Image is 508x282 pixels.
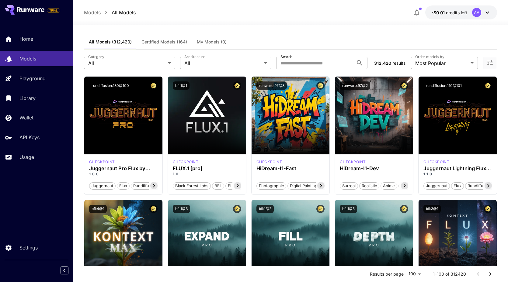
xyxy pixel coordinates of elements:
button: bfl:1@3 [173,205,190,213]
h3: Juggernaut Pro Flux by RunDiffusion [89,166,158,171]
span: rundiffusion [131,183,159,189]
p: Library [19,95,36,102]
button: runware:97@2 [340,81,370,90]
button: Certified Model – Vetted for best performance and includes a commercial license. [316,81,325,90]
p: 1.0 [173,171,241,177]
div: AA [472,8,481,17]
p: Wallet [19,114,33,121]
p: Results per page [370,271,404,277]
p: API Keys [19,134,40,141]
p: 1–100 of 312420 [433,271,466,277]
button: BFL [212,182,224,190]
div: fluxpro [173,159,199,165]
span: All Models (312,420) [89,39,132,45]
button: Certified Model – Vetted for best performance and includes a commercial license. [149,205,158,213]
nav: breadcrumb [84,9,136,16]
span: credits left [446,10,467,15]
span: BFL [212,183,224,189]
p: Home [19,35,33,43]
button: Certified Model – Vetted for best performance and includes a commercial license. [400,81,408,90]
button: rundiffusion [465,182,494,190]
p: Settings [19,244,38,251]
p: Usage [19,153,34,161]
button: Certified Model – Vetted for best performance and includes a commercial license. [316,205,325,213]
p: Models [19,55,36,62]
h3: Juggernaut Lightning Flux by RunDiffusion [423,166,492,171]
button: bfl:1@5 [340,205,357,213]
label: Order models by [415,54,444,59]
div: FLUX.1 D [89,159,115,165]
button: Certified Model – Vetted for best performance and includes a commercial license. [233,81,241,90]
span: Add your payment card to enable full platform functionality. [47,7,60,14]
span: rundiffusion [465,183,493,189]
button: Black Forest Labs [173,182,211,190]
span: Most Popular [415,60,468,67]
button: bfl:4@1 [89,205,107,213]
div: Collapse sidebar [65,265,73,276]
span: 312,420 [374,60,391,66]
h3: HiDream-I1-Fast [256,166,325,171]
span: My Models (0) [197,39,227,45]
button: Certified Model – Vetted for best performance and includes a commercial license. [233,205,241,213]
p: checkpoint [89,159,115,165]
p: checkpoint [423,159,449,165]
span: TRIAL [47,8,60,13]
button: Stylized [398,182,418,190]
p: 1.0.0 [89,171,158,177]
span: All [184,60,262,67]
button: bfl:3@1 [423,205,441,213]
button: juggernaut [423,182,450,190]
span: Photographic [257,183,286,189]
span: results [392,60,405,66]
p: 1.1.0 [423,171,492,177]
span: Surreal [340,183,358,189]
div: HiDream Dev [340,159,366,165]
p: Playground [19,75,46,82]
div: 100 [406,270,423,278]
span: Black Forest Labs [173,183,211,189]
span: Certified Models (164) [141,39,187,45]
p: checkpoint [256,159,282,165]
span: Stylized [399,183,418,189]
a: All Models [112,9,136,16]
span: FLUX.1 [pro] [226,183,253,189]
button: runware:97@3 [256,81,287,90]
a: Models [84,9,101,16]
h3: FLUX.1 [pro] [173,166,241,171]
button: rundiffusion:130@100 [89,81,131,90]
button: juggernaut [89,182,116,190]
label: Architecture [184,54,205,59]
label: Category [88,54,104,59]
div: FLUX.1 D [423,159,449,165]
button: bfl:1@1 [173,81,190,90]
span: -$0.01 [431,10,446,15]
button: Certified Model – Vetted for best performance and includes a commercial license. [149,81,158,90]
label: Search [280,54,292,59]
button: Certified Model – Vetted for best performance and includes a commercial license. [400,205,408,213]
button: Certified Model – Vetted for best performance and includes a commercial license. [484,205,492,213]
button: bfl:1@2 [256,205,274,213]
div: HiDream Fast [256,159,282,165]
p: checkpoint [340,159,366,165]
button: flux [451,182,464,190]
button: Open more filters [486,59,494,67]
span: Anime [381,183,397,189]
p: checkpoint [173,159,199,165]
button: Digital Painting [287,182,320,190]
button: flux [117,182,130,190]
div: HiDream-I1-Dev [340,166,408,171]
button: rundiffusion:110@101 [423,81,464,90]
span: juggernaut [89,183,115,189]
button: Certified Model – Vetted for best performance and includes a commercial license. [484,81,492,90]
span: juggernaut [424,183,450,189]
button: Photographic [256,182,286,190]
button: Go to next page [484,268,496,280]
div: -$0.011 [431,9,467,16]
button: FLUX.1 [pro] [225,182,254,190]
span: All [88,60,165,67]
